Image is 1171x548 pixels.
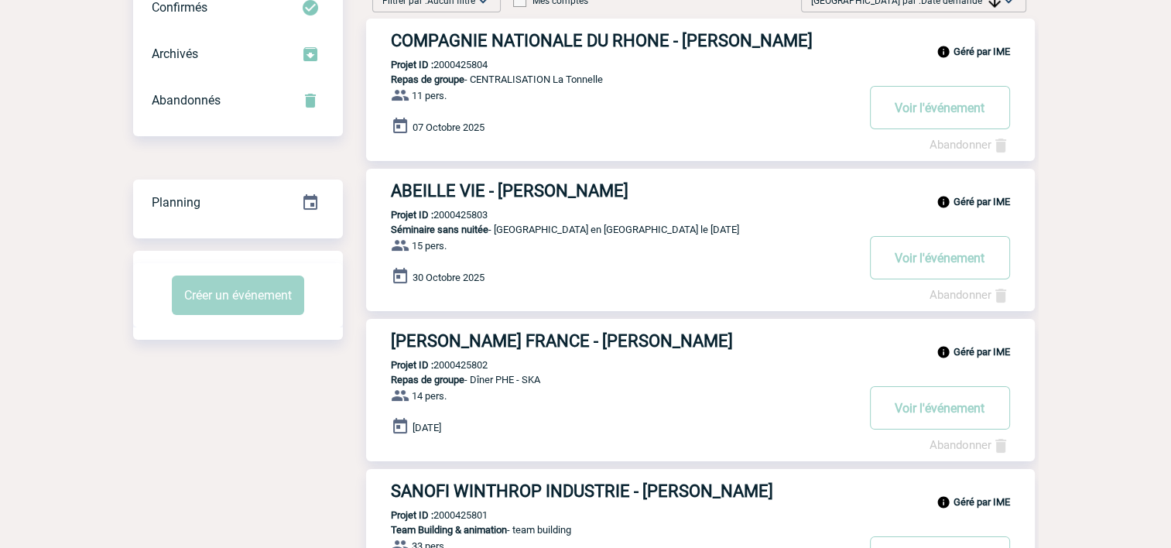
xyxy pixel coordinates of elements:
span: 30 Octobre 2025 [413,272,484,283]
h3: SANOFI WINTHROP INDUSTRIE - [PERSON_NAME] [391,481,855,501]
button: Voir l'événement [870,236,1010,279]
button: Créer un événement [172,276,304,315]
img: info_black_24dp.svg [936,345,950,359]
a: COMPAGNIE NATIONALE DU RHONE - [PERSON_NAME] [366,31,1035,50]
span: Archivés [152,46,198,61]
p: - CENTRALISATION La Tonnelle [366,74,855,85]
a: Planning [133,179,343,224]
b: Projet ID : [391,59,433,70]
b: Géré par IME [954,496,1010,508]
img: info_black_24dp.svg [936,195,950,209]
p: - [GEOGRAPHIC_DATA] en [GEOGRAPHIC_DATA] le [DATE] [366,224,855,235]
b: Projet ID : [391,359,433,371]
span: 14 pers. [412,390,447,402]
h3: ABEILLE VIE - [PERSON_NAME] [391,181,855,200]
div: Retrouvez ici tous vos événements organisés par date et état d'avancement [133,180,343,226]
button: Voir l'événement [870,86,1010,129]
span: Repas de groupe [391,374,464,385]
span: 07 Octobre 2025 [413,122,484,133]
span: Séminaire sans nuitée [391,224,488,235]
b: Projet ID : [391,509,433,521]
p: - team building [366,524,855,536]
div: Retrouvez ici tous vos événements annulés [133,77,343,124]
p: 2000425804 [366,59,488,70]
span: [DATE] [413,422,441,433]
span: Repas de groupe [391,74,464,85]
button: Voir l'événement [870,386,1010,430]
span: 11 pers. [412,90,447,101]
p: 2000425802 [366,359,488,371]
img: info_black_24dp.svg [936,45,950,59]
p: 2000425801 [366,509,488,521]
h3: [PERSON_NAME] FRANCE - [PERSON_NAME] [391,331,855,351]
p: 2000425803 [366,209,488,221]
b: Géré par IME [954,346,1010,358]
div: Retrouvez ici tous les événements que vous avez décidé d'archiver [133,31,343,77]
b: Géré par IME [954,196,1010,207]
span: 15 pers. [412,240,447,252]
a: Abandonner [930,138,1010,152]
span: Planning [152,195,200,210]
h3: COMPAGNIE NATIONALE DU RHONE - [PERSON_NAME] [391,31,855,50]
span: Team Building & animation [391,524,507,536]
img: info_black_24dp.svg [936,495,950,509]
a: SANOFI WINTHROP INDUSTRIE - [PERSON_NAME] [366,481,1035,501]
b: Géré par IME [954,46,1010,57]
p: - Dîner PHE - SKA [366,374,855,385]
a: Abandonner [930,288,1010,302]
b: Projet ID : [391,209,433,221]
span: Abandonnés [152,93,221,108]
a: [PERSON_NAME] FRANCE - [PERSON_NAME] [366,331,1035,351]
a: Abandonner [930,438,1010,452]
a: ABEILLE VIE - [PERSON_NAME] [366,181,1035,200]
